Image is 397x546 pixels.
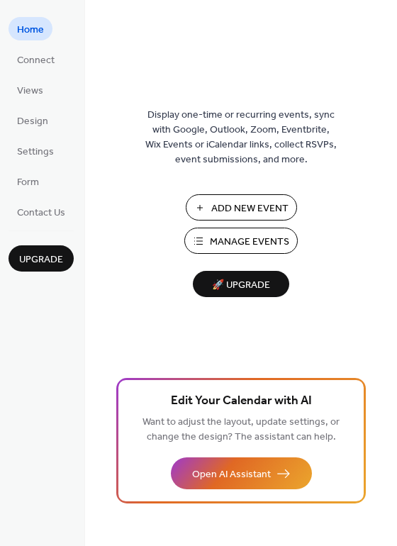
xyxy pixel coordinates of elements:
[17,175,39,190] span: Form
[171,391,312,411] span: Edit Your Calendar with AI
[9,108,57,132] a: Design
[9,200,74,223] a: Contact Us
[9,17,52,40] a: Home
[192,467,271,482] span: Open AI Assistant
[17,53,55,68] span: Connect
[184,228,298,254] button: Manage Events
[211,201,289,216] span: Add New Event
[171,457,312,489] button: Open AI Assistant
[9,245,74,272] button: Upgrade
[193,271,289,297] button: 🚀 Upgrade
[145,108,337,167] span: Display one-time or recurring events, sync with Google, Outlook, Zoom, Eventbrite, Wix Events or ...
[9,78,52,101] a: Views
[17,114,48,129] span: Design
[9,139,62,162] a: Settings
[17,84,43,99] span: Views
[17,145,54,160] span: Settings
[9,169,47,193] a: Form
[142,413,340,447] span: Want to adjust the layout, update settings, or change the design? The assistant can help.
[186,194,297,221] button: Add New Event
[17,206,65,221] span: Contact Us
[9,48,63,71] a: Connect
[201,276,281,295] span: 🚀 Upgrade
[17,23,44,38] span: Home
[19,252,63,267] span: Upgrade
[210,235,289,250] span: Manage Events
